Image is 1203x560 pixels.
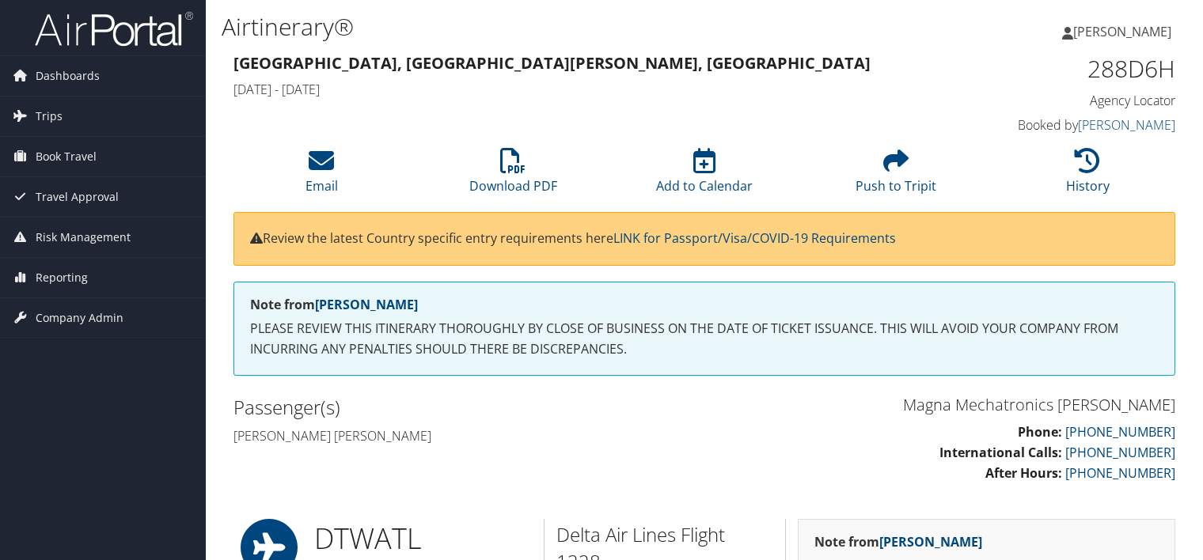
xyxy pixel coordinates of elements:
strong: [GEOGRAPHIC_DATA], [GEOGRAPHIC_DATA] [PERSON_NAME], [GEOGRAPHIC_DATA] [233,52,871,74]
span: Dashboards [36,56,100,96]
a: [PERSON_NAME] [1078,116,1175,134]
a: Email [305,157,338,195]
span: Reporting [36,258,88,297]
a: [PERSON_NAME] [879,533,982,551]
span: [PERSON_NAME] [1073,23,1171,40]
span: Company Admin [36,298,123,338]
h4: [DATE] - [DATE] [233,81,934,98]
a: [PHONE_NUMBER] [1065,423,1175,441]
span: Travel Approval [36,177,119,217]
strong: Note from [814,533,982,551]
h4: Agency Locator [958,92,1175,109]
p: PLEASE REVIEW THIS ITINERARY THOROUGHLY BY CLOSE OF BUSINESS ON THE DATE OF TICKET ISSUANCE. THIS... [250,319,1159,359]
h3: Magna Mechatronics [PERSON_NAME] [716,394,1175,416]
span: Trips [36,96,63,136]
strong: Note from [250,296,418,313]
h1: Airtinerary® [222,10,865,44]
strong: International Calls: [939,444,1062,461]
a: History [1066,157,1110,195]
img: airportal-logo.png [35,10,193,47]
h1: DTW ATL [314,519,532,558]
h2: Passenger(s) [233,394,693,421]
a: Push to Tripit [856,157,936,195]
a: [PHONE_NUMBER] [1065,464,1175,482]
h4: Booked by [958,116,1175,134]
a: LINK for Passport/Visa/COVID-19 Requirements [613,229,896,247]
strong: Phone: [1018,423,1062,441]
span: Book Travel [36,137,97,176]
a: [PERSON_NAME] [1062,8,1187,55]
span: Risk Management [36,218,131,257]
a: [PERSON_NAME] [315,296,418,313]
a: [PHONE_NUMBER] [1065,444,1175,461]
h4: [PERSON_NAME] [PERSON_NAME] [233,427,693,445]
a: Download PDF [469,157,557,195]
p: Review the latest Country specific entry requirements here [250,229,1159,249]
h1: 288D6H [958,52,1175,85]
a: Add to Calendar [656,157,753,195]
strong: After Hours: [985,464,1062,482]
